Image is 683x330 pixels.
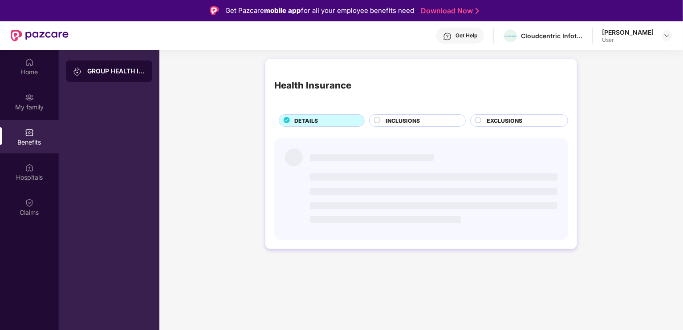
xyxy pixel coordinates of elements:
div: Get Help [455,32,477,39]
img: svg+xml;base64,PHN2ZyBpZD0iSG9tZSIgeG1sbnM9Imh0dHA6Ly93d3cudzMub3JnLzIwMDAvc3ZnIiB3aWR0aD0iMjAiIG... [25,58,34,67]
img: svg+xml;base64,PHN2ZyB3aWR0aD0iMjAiIGhlaWdodD0iMjAiIHZpZXdCb3g9IjAgMCAyMCAyMCIgZmlsbD0ibm9uZSIgeG... [25,93,34,102]
div: Cloudcentric Infotech Private Limited [521,32,583,40]
div: GROUP HEALTH INSURANCE [87,67,145,76]
img: svg+xml;base64,PHN2ZyBpZD0iRHJvcGRvd24tMzJ4MzIiIHhtbG5zPSJodHRwOi8vd3d3LnczLm9yZy8yMDAwL3N2ZyIgd2... [663,32,671,39]
img: svg+xml;base64,PHN2ZyBpZD0iQmVuZWZpdHMiIHhtbG5zPSJodHRwOi8vd3d3LnczLm9yZy8yMDAwL3N2ZyIgd2lkdGg9Ij... [25,128,34,137]
div: [PERSON_NAME] [602,28,654,36]
img: CCClogo.png [504,35,517,37]
img: svg+xml;base64,PHN2ZyBpZD0iQ2xhaW0iIHhtbG5zPSJodHRwOi8vd3d3LnczLm9yZy8yMDAwL3N2ZyIgd2lkdGg9IjIwIi... [25,198,34,207]
img: New Pazcare Logo [11,30,69,41]
img: Logo [210,6,219,15]
img: svg+xml;base64,PHN2ZyBpZD0iSGVscC0zMngzMiIgeG1sbnM9Imh0dHA6Ly93d3cudzMub3JnLzIwMDAvc3ZnIiB3aWR0aD... [443,32,452,41]
a: Download Now [421,6,476,16]
span: EXCLUSIONS [487,117,522,125]
span: INCLUSIONS [386,117,420,125]
div: User [602,36,654,44]
span: DETAILS [294,117,318,125]
strong: mobile app [264,6,301,15]
img: svg+xml;base64,PHN2ZyBpZD0iSG9zcGl0YWxzIiB4bWxucz0iaHR0cDovL3d3dy53My5vcmcvMjAwMC9zdmciIHdpZHRoPS... [25,163,34,172]
img: Stroke [476,6,479,16]
div: Get Pazcare for all your employee benefits need [225,5,414,16]
div: Health Insurance [274,78,351,93]
img: svg+xml;base64,PHN2ZyB3aWR0aD0iMjAiIGhlaWdodD0iMjAiIHZpZXdCb3g9IjAgMCAyMCAyMCIgZmlsbD0ibm9uZSIgeG... [73,67,82,76]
